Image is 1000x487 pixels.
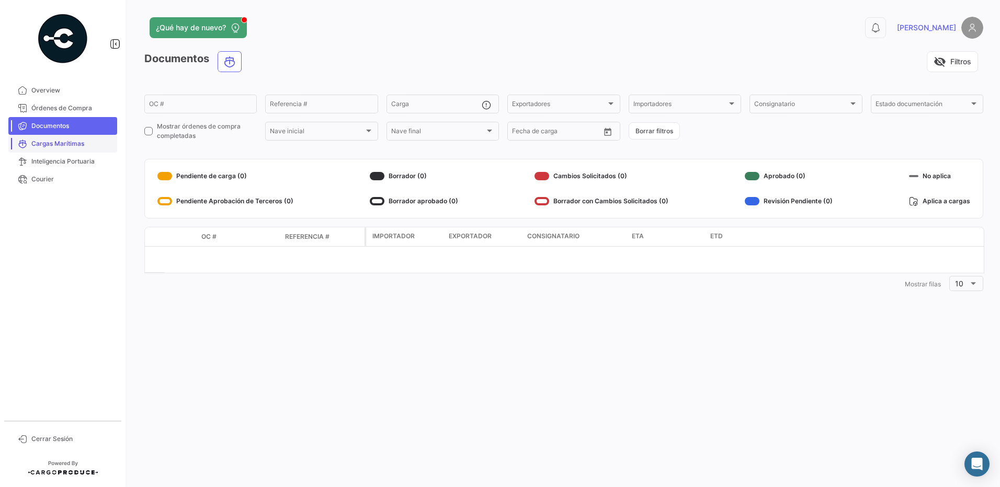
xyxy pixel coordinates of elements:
a: Órdenes de Compra [8,99,117,117]
div: Pendiente de carga (0) [157,168,293,184]
span: Nave final [391,129,485,136]
input: Hasta [538,129,580,136]
datatable-header-cell: Consignatario [523,227,628,246]
span: Cerrar Sesión [31,434,113,444]
span: Consignatario [527,231,579,241]
datatable-header-cell: OC # [197,228,281,246]
div: Borrador aprobado (0) [370,193,458,210]
span: Cargas Marítimas [31,139,113,148]
span: Inteligencia Portuaria [31,157,113,166]
div: No aplica [909,168,970,184]
span: Importador [372,231,415,241]
input: Desde [512,129,531,136]
h3: Documentos [144,51,245,72]
span: Consignatario [754,102,848,109]
span: Exportadores [512,102,606,109]
div: Pendiente Aprobación de Terceros (0) [157,193,293,210]
button: ¿Qué hay de nuevo? [150,17,247,38]
span: Courier [31,175,113,184]
div: Cambios Solicitados (0) [535,168,668,184]
div: Abrir Intercom Messenger [964,451,990,477]
button: Open calendar [600,124,616,140]
datatable-header-cell: Referencia # [281,228,365,246]
a: Documentos [8,117,117,135]
span: Referencia # [285,232,329,241]
button: visibility_offFiltros [927,51,978,72]
img: powered-by.png [37,13,89,65]
span: Documentos [31,121,113,131]
span: Mostrar órdenes de compra completadas [157,122,257,141]
span: Importadores [633,102,727,109]
div: Revisión Pendiente (0) [745,193,833,210]
datatable-header-cell: Exportador [445,227,523,246]
span: Nave inicial [270,129,363,136]
span: Overview [31,86,113,95]
span: ETA [632,231,644,241]
button: Ocean [218,52,241,72]
datatable-header-cell: ETD [706,227,785,246]
a: Courier [8,170,117,188]
span: OC # [201,232,217,241]
button: Borrar filtros [629,122,680,140]
a: Cargas Marítimas [8,135,117,153]
div: Aplica a cargas [909,193,970,210]
span: 10 [955,279,963,288]
img: placeholder-user.png [961,17,983,39]
div: Borrador con Cambios Solicitados (0) [535,193,668,210]
a: Overview [8,82,117,99]
a: Inteligencia Portuaria [8,153,117,170]
span: [PERSON_NAME] [897,22,956,33]
div: Borrador (0) [370,168,458,184]
span: Estado documentación [876,102,969,109]
datatable-header-cell: Importador [366,227,445,246]
span: ETD [710,231,723,241]
span: Mostrar filas [905,280,941,288]
span: visibility_off [934,55,946,68]
span: Exportador [449,231,492,241]
span: Órdenes de Compra [31,103,113,113]
div: Aprobado (0) [745,168,833,184]
span: ¿Qué hay de nuevo? [156,22,226,33]
datatable-header-cell: Modo de Transporte [166,233,197,241]
datatable-header-cell: ETA [628,227,706,246]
